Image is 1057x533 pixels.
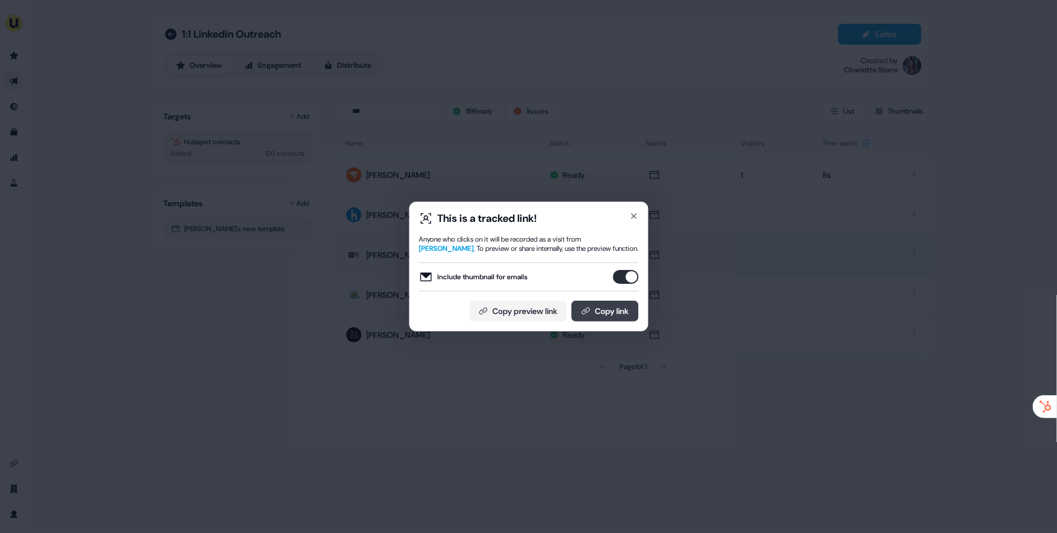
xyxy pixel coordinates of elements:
span: [PERSON_NAME] [419,244,474,253]
button: Copy preview link [469,301,566,322]
div: This is a tracked link! [437,211,537,225]
button: Copy link [571,301,638,322]
label: Include thumbnail for emails [419,270,528,284]
div: Anyone who clicks on it will be recorded as a visit from . To preview or share internally, use th... [419,235,638,253]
